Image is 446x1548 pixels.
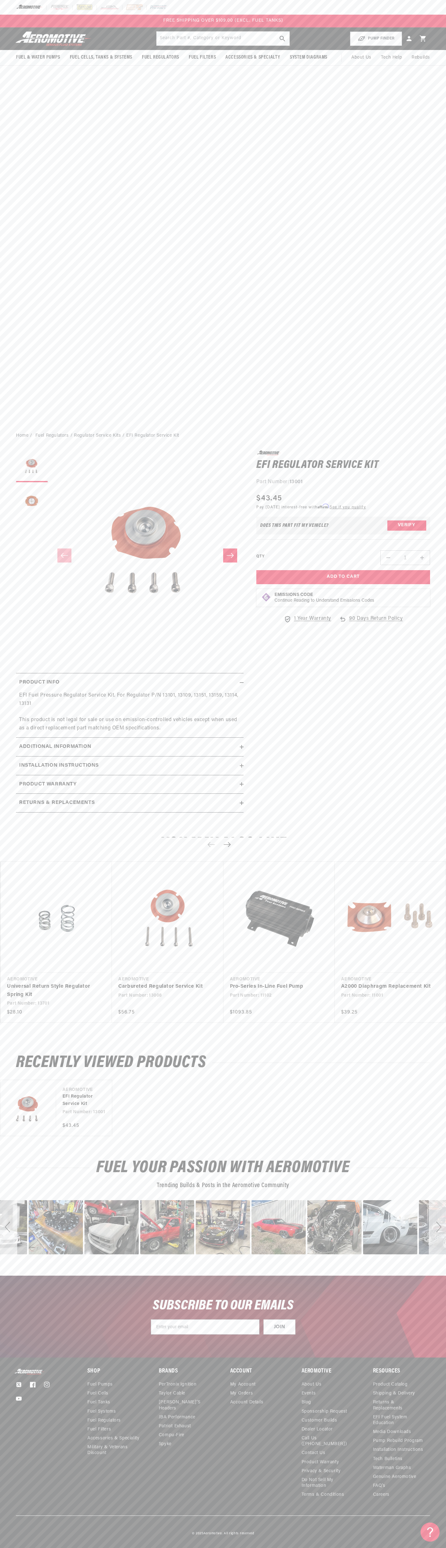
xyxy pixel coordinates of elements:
[351,55,371,60] span: About Us
[256,493,282,504] span: $43.45
[159,1422,191,1431] a: Patriot Exhaust
[261,592,271,602] img: Emissions code
[373,1481,385,1490] a: FAQ’s
[339,615,403,629] a: 90 Days Return Policy
[373,1464,411,1473] a: Waterman Graphs
[373,1398,425,1413] a: Returns & Replacements
[429,1200,446,1254] div: Next
[159,1413,195,1422] a: JBA Performance
[330,505,366,509] a: See if you qualify - Learn more about Affirm Financing (opens in modal)
[350,32,402,46] button: PUMP FINDER
[307,1200,362,1254] div: image number 15
[274,592,313,597] strong: Emissions Code
[19,799,95,807] h2: Returns & replacements
[7,983,99,999] a: Universal Return Style Regulator Spring Kit
[252,1200,306,1254] div: image number 14
[230,1398,264,1407] a: Account Details
[163,18,283,23] span: FREE SHIPPING OVER $109.00 (EXCL. FUEL TANKS)
[159,1440,172,1449] a: Spyke
[62,1093,99,1107] a: EFI Regulator Service Kit
[302,1416,337,1425] a: Customer Builds
[126,432,179,439] li: EFI Regulator Service Kit
[294,615,331,623] span: 1 Year Warranty
[412,54,430,61] span: Rebuilds
[153,1299,294,1313] span: SUBSCRIBE TO OUR EMAILS
[302,1407,347,1416] a: Sponsorship Request
[302,1467,341,1476] a: Privacy & Security
[16,837,430,852] h2: You may also like
[256,478,430,486] div: Part Number:
[221,50,285,65] summary: Accessories & Specialty
[302,1458,339,1467] a: Product Warranty
[16,450,48,482] button: Load image 1 in gallery view
[373,1389,415,1398] a: Shipping & Delivery
[87,1407,116,1416] a: Fuel Systems
[159,1382,197,1389] a: PerTronix Ignition
[16,432,28,439] a: Home
[87,1382,113,1389] a: Fuel Pumps
[204,837,218,851] button: Previous slide
[19,762,99,770] h2: Installation Instructions
[407,50,435,65] summary: Rebuilds
[19,678,59,687] h2: Product Info
[16,1160,430,1175] h2: Fuel Your Passion with Aeromotive
[256,460,430,470] h1: EFI Regulator Service Kit
[74,432,126,439] li: Regulator Service Kits
[307,1200,362,1254] div: Photo from a Shopper
[302,1476,354,1490] a: Do Not Sell My Information
[302,1382,322,1389] a: About Us
[302,1398,311,1407] a: Blog
[157,1182,289,1189] span: Trending Builds & Posts in the Aeromotive Community
[159,1398,211,1413] a: [PERSON_NAME]’s Headers
[347,50,376,65] a: About Us
[16,54,60,61] span: Fuel & Water Pumps
[16,756,244,775] summary: Installation Instructions
[87,1425,111,1434] a: Fuel Filters
[87,1389,108,1398] a: Fuel Cells
[192,1532,223,1535] small: © 2025 .
[373,1428,411,1437] a: Media Downloads
[14,31,93,46] img: Aeromotive
[230,1389,253,1398] a: My Orders
[376,50,407,65] summary: Tech Help
[14,1369,46,1375] img: Aeromotive
[225,54,280,61] span: Accessories & Specialty
[263,1319,296,1335] button: JOIN
[65,50,137,65] summary: Fuel Cells, Tanks & Systems
[35,432,74,439] li: Fuel Regulators
[230,1382,256,1389] a: My Account
[159,1431,184,1440] a: Compu-Fire
[57,548,71,563] button: Slide left
[285,50,332,65] summary: System Diagrams
[381,54,402,61] span: Tech Help
[29,1200,83,1254] div: Photo from a Shopper
[349,615,403,629] span: 90 Days Return Policy
[140,1200,194,1254] div: Photo from a Shopper
[196,1200,250,1254] div: image number 13
[19,692,240,732] p: EFI Fuel Pressure Regulator Service Kit. For Regulator P/N 13101, 13109, 13151, 13159, 13114, 131...
[373,1445,423,1454] a: Installation Instructions
[203,1532,222,1535] a: Aeromotive
[151,1319,260,1335] input: Enter your email
[363,1200,417,1254] div: image number 16
[256,554,264,559] label: QTY
[159,1389,185,1398] a: Taylor Cable
[341,983,433,991] a: A2000 Diaphragm Replacement Kit
[142,54,179,61] span: Fuel Regulators
[16,673,244,692] summary: Product Info
[302,1434,354,1449] a: Call Us ([PHONE_NUMBER])
[16,485,48,517] button: Load image 2 in gallery view
[318,504,329,509] span: Affirm
[224,1532,254,1535] small: All rights reserved
[256,504,366,510] p: Pay [DATE] interest-free with .
[274,598,374,604] p: Continue Reading to Understand Emissions Codes
[19,743,91,751] h2: Additional information
[16,794,244,812] summary: Returns & replacements
[290,54,327,61] span: System Diagrams
[252,1200,306,1254] div: Photo from a Shopper
[16,1055,430,1070] h2: Recently Viewed Products
[11,50,65,65] summary: Fuel & Water Pumps
[16,738,244,756] summary: Additional information
[363,1200,417,1254] div: Photo from a Shopper
[87,1398,110,1407] a: Fuel Tanks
